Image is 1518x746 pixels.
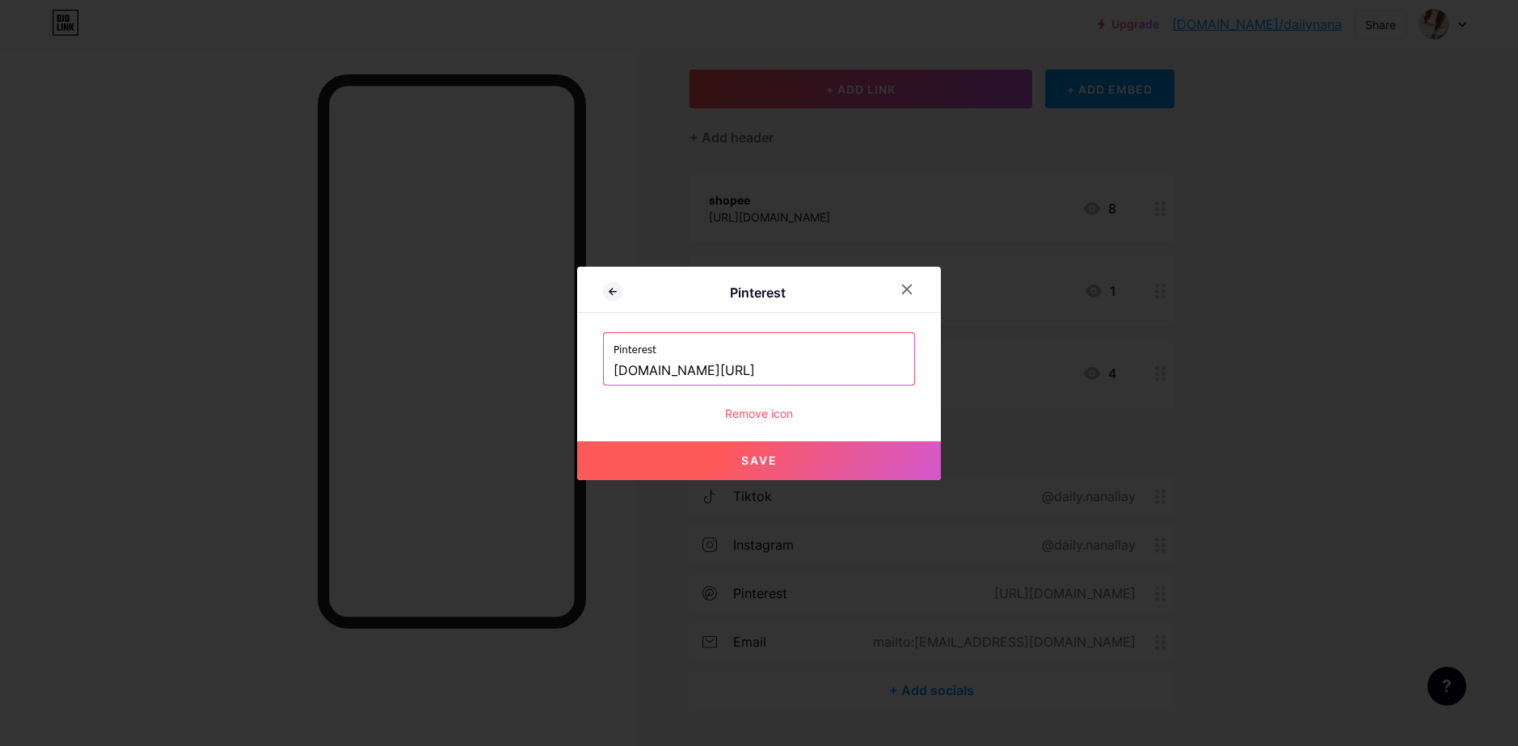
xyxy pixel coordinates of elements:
div: Pinterest [622,283,892,302]
span: Save [741,453,778,467]
label: Pinterest [614,333,904,357]
button: Save [577,441,941,480]
input: https://pinterest.com/ [614,357,904,385]
div: Remove icon [603,405,915,422]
